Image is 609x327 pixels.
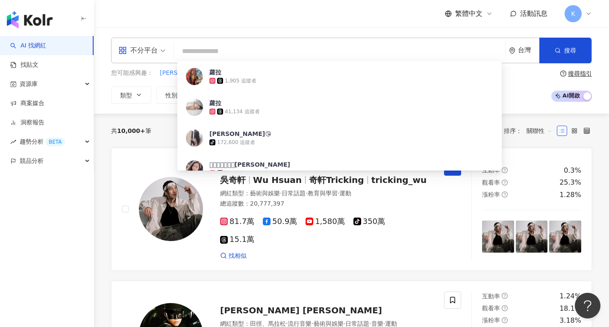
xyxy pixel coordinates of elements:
[560,71,566,77] span: question-circle
[220,217,254,226] span: 81.7萬
[317,69,403,77] span: 高端守住[GEOGRAPHIC_DATA]
[371,175,427,185] span: tricking_wu
[339,190,351,197] span: 運動
[345,320,369,327] span: 日常話題
[571,9,575,18] span: K
[482,179,500,186] span: 觀看率
[559,190,581,200] div: 1.28%
[504,124,557,138] div: 排序：
[282,190,306,197] span: 日常話題
[316,68,404,78] button: 高端守住[GEOGRAPHIC_DATA]
[516,221,548,253] img: post-image
[247,69,271,77] span: 成長環境
[111,148,592,271] a: KOL Avatar吳奇軒Wu Hsuan奇軒Trickingtricking_wu網紅類型：藝術與娛樂·日常話題·教育與學習·運動總追蹤數：20,777,39781.7萬50.9萬1,580萬...
[353,217,385,226] span: 350萬
[306,217,345,226] span: 1,580萬
[10,61,38,69] a: 找貼文
[369,320,371,327] span: ·
[250,320,286,327] span: 田徑、馬拉松
[286,320,288,327] span: ·
[559,304,581,313] div: 18.1%
[220,252,247,260] a: 找相似
[20,132,65,151] span: 趨勢分析
[385,320,397,327] span: 運動
[313,92,331,99] span: 觀看率
[253,175,302,185] span: Wu Hsuan
[344,320,345,327] span: ·
[288,320,312,327] span: 流行音樂
[306,190,307,197] span: ·
[482,191,500,198] span: 漲粉率
[159,68,240,78] button: [PERSON_NAME]親子部落格
[229,252,247,260] span: 找相似
[559,178,581,187] div: 25.3%
[314,320,344,327] span: 藝術與娛樂
[20,151,44,171] span: 競品分析
[120,92,132,99] span: 類型
[220,189,434,198] div: 網紅類型 ：
[559,292,581,301] div: 1.24%
[539,38,591,63] button: 搜尋
[278,69,309,77] span: 雙11類光繚
[575,293,600,318] iframe: Help Scout Beacon - Open
[280,190,282,197] span: ·
[312,320,313,327] span: ·
[160,69,239,77] span: [PERSON_NAME]親子部落格
[509,47,515,54] span: environment
[568,70,592,77] div: 搜尋指引
[549,221,581,253] img: post-image
[10,41,46,50] a: searchAI 找網紅
[211,92,229,99] span: 追蹤數
[482,317,500,324] span: 漲粉率
[356,86,420,103] button: 合作費用預估
[10,118,44,127] a: 洞察報告
[253,86,299,103] button: 互動率
[564,166,581,175] div: 0.3%
[117,127,145,134] span: 10,000+
[277,68,310,78] button: 雙11類光繚
[502,167,508,173] span: question-circle
[111,69,153,77] span: 您可能感興趣：
[250,190,280,197] span: 藝術與娛樂
[564,47,576,54] span: 搜尋
[520,9,547,18] span: 活動訊息
[308,190,338,197] span: 教育與學習
[482,305,500,312] span: 觀看率
[482,221,514,253] img: post-image
[425,86,476,103] button: 更多篩選
[10,139,16,145] span: rise
[111,127,151,134] div: 共 筆
[502,191,508,197] span: question-circle
[309,175,364,185] span: 奇軒Tricking
[202,86,248,103] button: 追蹤數
[139,177,203,241] img: KOL Avatar
[262,92,280,99] span: 互動率
[502,305,508,311] span: question-circle
[20,74,38,94] span: 資源庫
[246,68,271,78] button: 成長環境
[502,293,508,299] span: question-circle
[304,86,350,103] button: 觀看率
[482,167,500,174] span: 互動率
[527,124,552,138] span: 關聯性
[338,190,339,197] span: ·
[220,200,434,208] div: 總追蹤數 ： 20,777,397
[455,9,482,18] span: 繁體中文
[443,91,467,98] span: 更多篩選
[502,317,508,323] span: question-circle
[111,86,151,103] button: 類型
[559,316,581,325] div: 3.18%
[220,305,382,315] span: [PERSON_NAME] [PERSON_NAME]
[365,92,400,99] span: 合作費用預估
[220,235,254,244] span: 15.1萬
[45,138,65,146] div: BETA
[118,44,158,57] div: 不分平台
[220,175,246,185] span: 吳奇軒
[383,320,385,327] span: ·
[165,92,177,99] span: 性別
[518,47,539,54] div: 台灣
[10,99,44,108] a: 商案媒合
[118,46,127,55] span: appstore
[156,86,197,103] button: 性別
[502,180,508,186] span: question-circle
